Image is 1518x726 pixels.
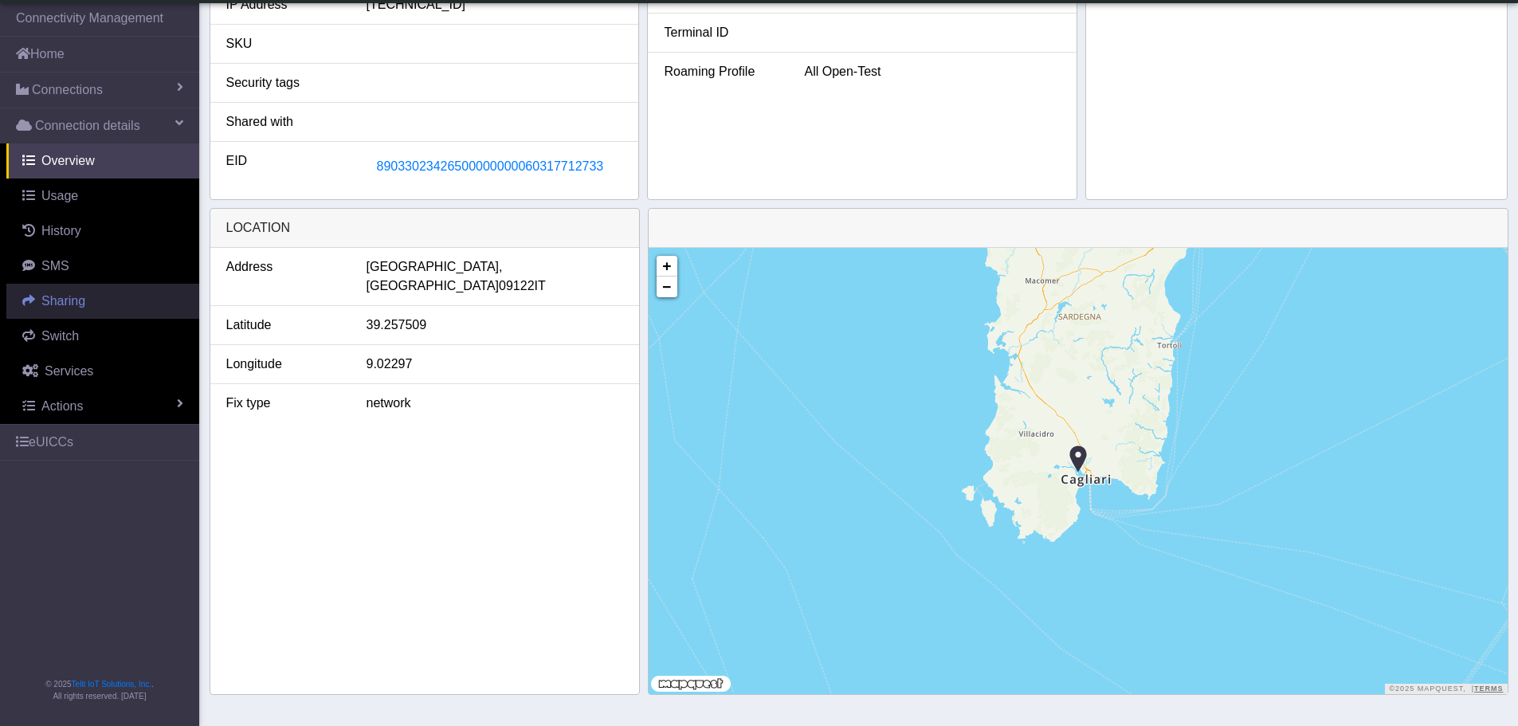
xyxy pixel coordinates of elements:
[214,112,355,131] div: Shared with
[657,256,677,277] a: Zoom in
[652,62,792,81] div: Roaming Profile
[6,214,199,249] a: History
[535,277,546,296] span: IT
[32,80,103,100] span: Connections
[6,319,199,354] a: Switch
[367,257,503,277] span: [GEOGRAPHIC_DATA],
[210,209,639,248] div: LOCATION
[6,249,199,284] a: SMS
[499,277,535,296] span: 09122
[41,329,79,343] span: Switch
[6,143,199,179] a: Overview
[41,154,95,167] span: Overview
[214,151,355,182] div: EID
[41,189,78,202] span: Usage
[41,399,83,413] span: Actions
[355,316,635,335] div: 39.257509
[652,23,792,42] div: Terminal ID
[355,394,635,413] div: network
[1474,685,1504,693] a: Terms
[6,179,199,214] a: Usage
[214,73,355,92] div: Security tags
[1385,684,1507,694] div: ©2025 MapQuest, |
[214,34,355,53] div: SKU
[367,277,500,296] span: [GEOGRAPHIC_DATA]
[6,389,199,424] a: Actions
[792,62,1073,81] div: All Open-Test
[6,354,199,389] a: Services
[6,284,199,319] a: Sharing
[41,259,69,273] span: SMS
[214,355,355,374] div: Longitude
[72,680,151,689] a: Telit IoT Solutions, Inc.
[657,277,677,297] a: Zoom out
[376,159,603,173] span: 89033023426500000000060317712733
[366,151,614,182] button: 89033023426500000000060317712733
[41,224,81,237] span: History
[355,355,635,374] div: 9.02297
[41,294,85,308] span: Sharing
[214,316,355,335] div: Latitude
[214,394,355,413] div: Fix type
[35,116,140,135] span: Connection details
[45,364,93,378] span: Services
[214,257,355,296] div: Address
